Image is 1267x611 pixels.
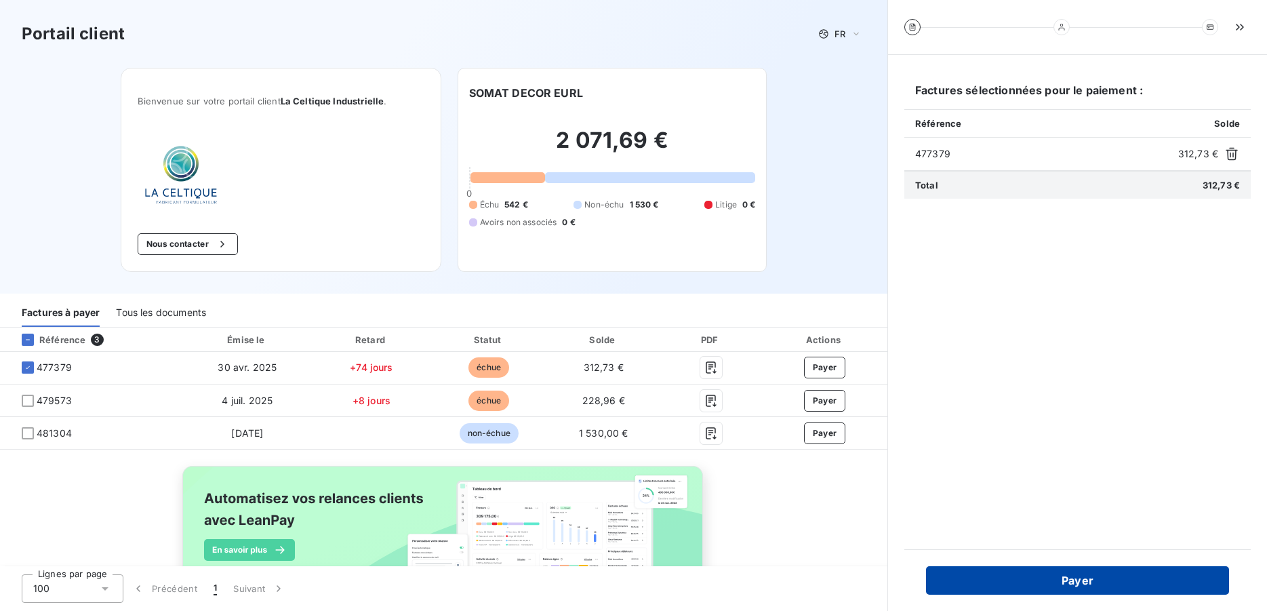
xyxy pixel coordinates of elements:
span: 312,73 € [584,361,624,373]
span: Total [915,180,938,191]
span: Litige [715,199,737,211]
span: Non-échu [584,199,624,211]
button: Payer [804,357,846,378]
img: Company logo [138,139,224,212]
button: Payer [804,422,846,444]
span: 0 € [562,216,575,229]
span: Référence [915,118,961,129]
div: Émise le [185,333,309,347]
div: Actions [765,333,885,347]
span: 1 530,00 € [579,427,628,439]
div: Référence [11,334,85,346]
span: 477379 [915,147,1173,161]
span: [DATE] [231,427,263,439]
span: échue [468,391,509,411]
span: Échu [480,199,500,211]
button: Précédent [123,574,205,603]
span: La Celtique Industrielle [281,96,384,106]
span: 100 [33,582,49,595]
button: Payer [926,566,1229,595]
span: FR [834,28,845,39]
span: non-échue [460,423,519,444]
button: 1 [205,574,225,603]
span: échue [468,357,509,378]
span: 1 [214,582,217,595]
button: Payer [804,390,846,412]
span: 481304 [37,427,72,440]
div: Statut [434,333,544,347]
span: 312,73 € [1203,180,1240,191]
div: Solde [550,333,658,347]
span: Solde [1214,118,1240,129]
div: Retard [315,333,428,347]
span: 0 [466,188,472,199]
span: Bienvenue sur votre portail client . [138,96,424,106]
button: Nous contacter [138,233,238,255]
div: Tous les documents [116,298,206,327]
h2: 2 071,69 € [469,127,756,167]
div: PDF [663,333,759,347]
span: 4 juil. 2025 [222,395,273,406]
span: Avoirs non associés [480,216,557,229]
div: Factures à payer [22,298,100,327]
span: 477379 [37,361,72,374]
button: Suivant [225,574,294,603]
span: 3 [91,334,103,346]
h6: Factures sélectionnées pour le paiement : [904,82,1251,109]
span: 30 avr. 2025 [218,361,277,373]
span: 312,73 € [1178,147,1218,161]
span: 479573 [37,394,72,408]
span: +74 jours [350,361,393,373]
span: +8 jours [353,395,390,406]
span: 0 € [742,199,755,211]
h3: Portail client [22,22,125,46]
span: 1 530 € [630,199,659,211]
h6: SOMAT DECOR EURL [469,85,583,101]
span: 542 € [504,199,528,211]
span: 228,96 € [582,395,625,406]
